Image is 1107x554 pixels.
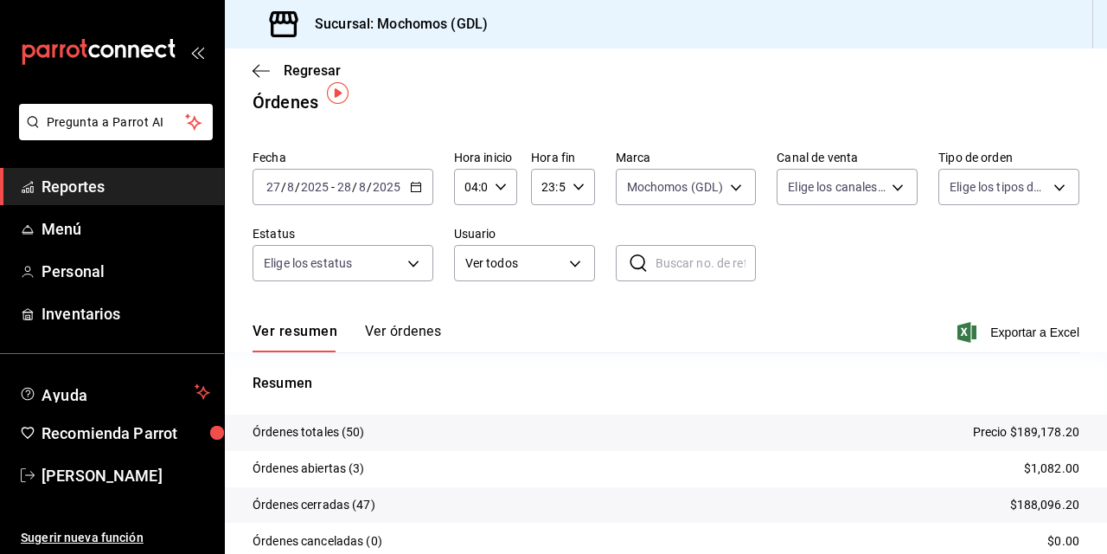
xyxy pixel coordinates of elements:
span: / [367,180,372,194]
span: Ayuda [42,382,188,403]
input: ---- [300,180,330,194]
div: Pestañas de navegación [253,323,441,352]
p: Órdenes canceladas (0) [253,532,382,551]
font: [PERSON_NAME] [42,467,163,485]
input: -- [336,180,352,194]
span: Elige los canales de venta [788,178,886,196]
h3: Sucursal: Mochomos (GDL) [301,14,488,35]
span: Regresar [284,62,341,79]
button: Exportar a Excel [961,322,1079,343]
span: Ver todos [465,254,563,273]
font: Recomienda Parrot [42,424,177,442]
input: -- [266,180,281,194]
p: $1,082.00 [1024,460,1079,478]
font: Sugerir nueva función [21,531,144,544]
input: ---- [372,180,401,194]
span: Elige los tipos de orden [950,178,1047,196]
span: Mochomos (GDL) [627,178,724,196]
label: Hora inicio [454,151,517,164]
label: Hora fin [531,151,594,164]
label: Fecha [253,151,433,164]
button: open_drawer_menu [190,45,204,59]
button: Ver órdenes [365,323,441,352]
p: $188,096.20 [1010,496,1079,514]
label: Marca [616,151,757,164]
font: Reportes [42,177,105,196]
img: Marcador de información sobre herramientas [327,82,349,104]
input: Buscar no. de referencia [656,246,757,280]
span: - [331,180,335,194]
p: Resumen [253,373,1079,394]
button: Regresar [253,62,341,79]
input: -- [286,180,295,194]
label: Tipo de orden [938,151,1079,164]
font: Exportar a Excel [990,325,1079,339]
p: Órdenes totales (50) [253,423,365,441]
span: / [352,180,357,194]
label: Canal de venta [777,151,918,164]
font: Ver resumen [253,323,337,340]
p: Precio $189,178.20 [973,423,1079,441]
span: / [281,180,286,194]
a: Pregunta a Parrot AI [12,126,213,144]
span: Pregunta a Parrot AI [47,113,186,132]
p: Órdenes cerradas (47) [253,496,375,514]
p: Órdenes abiertas (3) [253,460,365,478]
label: Usuario [454,228,595,240]
span: Elige los estatus [264,254,352,272]
font: Inventarios [42,305,120,323]
span: / [295,180,300,194]
label: Estatus [253,228,433,240]
font: Menú [42,220,82,238]
font: Personal [42,262,105,280]
button: Pregunta a Parrot AI [19,104,213,140]
input: -- [358,180,367,194]
div: Órdenes [253,89,318,115]
p: $0.00 [1047,532,1079,551]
